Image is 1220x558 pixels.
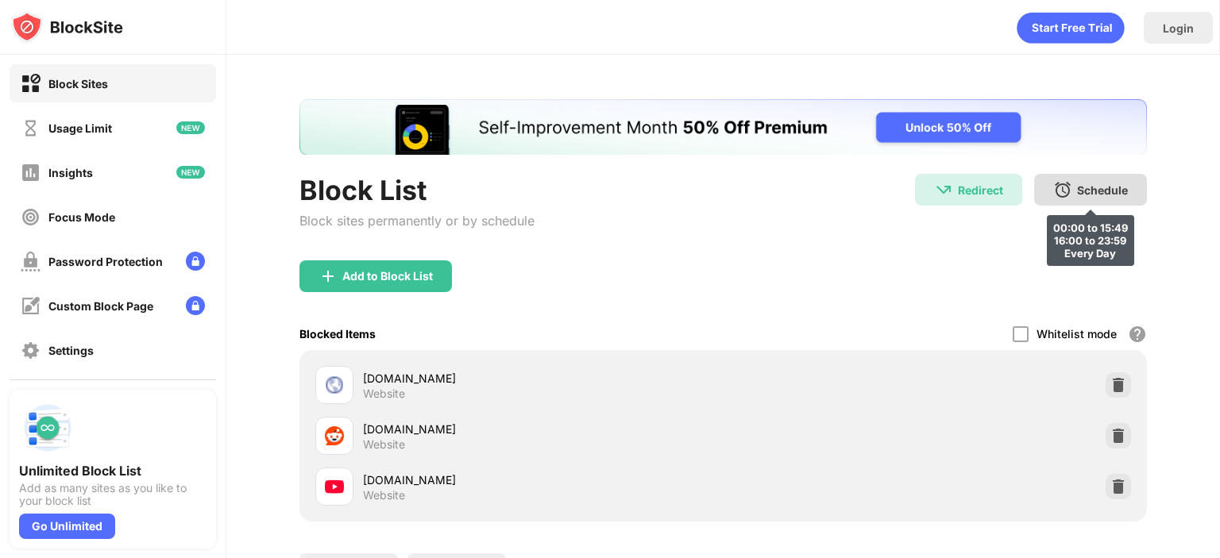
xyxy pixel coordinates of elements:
[299,327,376,341] div: Blocked Items
[363,488,405,502] div: Website
[21,207,41,227] img: focus-off.svg
[48,344,94,357] div: Settings
[363,421,723,437] div: [DOMAIN_NAME]
[19,463,207,479] div: Unlimited Block List
[363,471,723,488] div: [DOMAIN_NAME]
[48,77,108,90] div: Block Sites
[21,74,41,94] img: block-on.svg
[176,166,205,179] img: new-icon.svg
[19,482,207,507] div: Add as many sites as you like to your block list
[19,514,115,539] div: Go Unlimited
[325,477,344,496] img: favicons
[299,174,535,206] div: Block List
[299,99,1147,155] iframe: Banner
[1037,327,1117,341] div: Whitelist mode
[1017,12,1125,44] div: animation
[1053,234,1128,247] div: 16:00 to 23:59
[21,252,41,271] img: password-protection-off.svg
[958,183,1003,197] div: Redirect
[48,121,112,135] div: Usage Limit
[325,375,344,394] img: favicons
[19,399,76,456] img: push-block-list.svg
[1077,183,1128,197] div: Schedule
[325,426,344,445] img: favicons
[186,296,205,315] img: lock-menu.svg
[363,387,405,401] div: Website
[363,370,723,387] div: [DOMAIN_NAME]
[21,118,41,138] img: time-usage-off.svg
[48,210,115,224] div: Focus Mode
[186,252,205,271] img: lock-menu.svg
[48,255,163,268] div: Password Protection
[363,437,405,452] div: Website
[48,166,93,179] div: Insights
[1163,21,1194,35] div: Login
[1053,247,1128,260] div: Every Day
[11,11,123,43] img: logo-blocksite.svg
[342,270,433,283] div: Add to Block List
[21,163,41,183] img: insights-off.svg
[176,121,205,134] img: new-icon.svg
[48,299,153,313] div: Custom Block Page
[21,296,41,316] img: customize-block-page-off.svg
[1053,221,1128,234] div: 00:00 to 15:49
[21,341,41,360] img: settings-off.svg
[299,213,535,229] div: Block sites permanently or by schedule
